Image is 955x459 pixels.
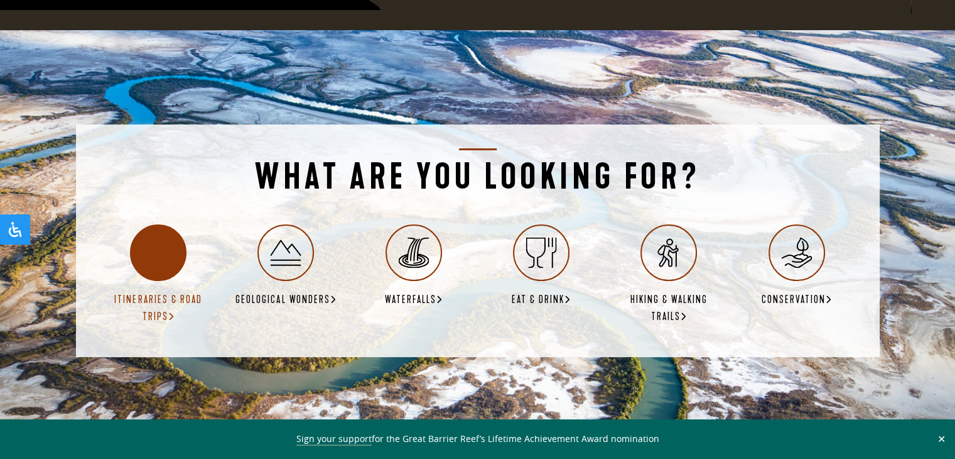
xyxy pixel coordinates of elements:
a: Hiking & Walking Trails [618,224,720,326]
a: Conservation [762,224,833,308]
h6: Eat & Drink [512,291,571,309]
h2: What are you looking for? [107,148,848,198]
a: Sign your support [296,433,372,446]
svg: Open Accessibility Panel [8,222,23,237]
h6: Itineraries & Road Trips [107,291,210,326]
a: Geological Wonders [235,224,337,308]
a: Waterfalls [385,224,443,308]
h6: Waterfalls [385,291,443,309]
a: Eat & Drink [512,224,571,308]
button: Close [934,433,949,445]
span: for the Great Barrier Reef’s Lifetime Achievement Award nomination [296,433,659,446]
h6: Hiking & Walking Trails [618,291,720,326]
h6: Geological Wonders [235,291,337,309]
a: Itineraries & Road Trips [107,224,210,326]
h6: Conservation [762,291,833,309]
